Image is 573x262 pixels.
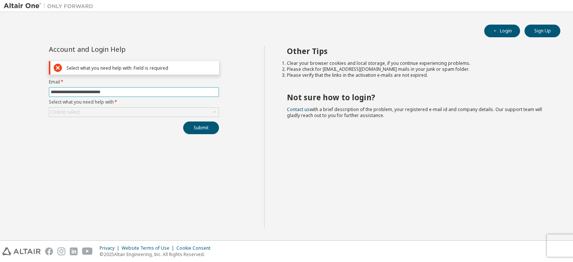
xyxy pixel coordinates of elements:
[100,251,215,258] p: © 2025 Altair Engineering, Inc. All Rights Reserved.
[2,247,41,255] img: altair_logo.svg
[484,25,520,37] button: Login
[49,99,219,105] label: Select what you need help with
[176,245,215,251] div: Cookie Consent
[287,60,547,66] li: Clear your browser cookies and local storage, if you continue experiencing problems.
[100,245,122,251] div: Privacy
[45,247,53,255] img: facebook.svg
[49,46,185,52] div: Account and Login Help
[66,65,216,71] div: Select what you need help with: Field is required
[287,46,547,56] h2: Other Tips
[49,108,219,117] div: Click to select
[57,247,65,255] img: instagram.svg
[49,79,219,85] label: Email
[287,92,547,102] h2: Not sure how to login?
[287,66,547,72] li: Please check for [EMAIL_ADDRESS][DOMAIN_NAME] mails in your junk or spam folder.
[70,247,78,255] img: linkedin.svg
[183,121,219,134] button: Submit
[525,25,560,37] button: Sign Up
[51,109,80,115] div: Click to select
[4,2,97,10] img: Altair One
[287,72,547,78] li: Please verify that the links in the activation e-mails are not expired.
[287,106,542,119] span: with a brief description of the problem, your registered e-mail id and company details. Our suppo...
[287,106,310,113] a: Contact us
[82,247,93,255] img: youtube.svg
[122,245,176,251] div: Website Terms of Use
